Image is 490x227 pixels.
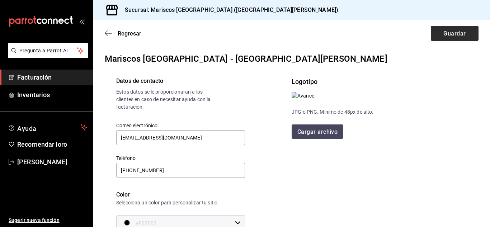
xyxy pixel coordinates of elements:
[17,91,50,99] font: Inventarios
[116,155,136,161] font: Teléfono
[17,125,37,132] font: Ayuda
[292,78,317,85] font: Logotipo
[116,89,211,110] font: Estos datos se le proporcionarán a los clientes en caso de necesitar ayuda con la facturación.
[443,30,466,37] font: Guardar
[105,30,141,37] button: Regresar
[292,124,343,139] button: Cargar archivo
[19,48,68,53] font: Pregunta a Parrot AI
[17,74,52,81] font: Facturación
[118,30,141,37] font: Regresar
[116,123,157,128] font: Correo electrónico
[125,6,338,13] font: Sucursal: Mariscos [GEOGRAPHIC_DATA] ([GEOGRAPHIC_DATA][PERSON_NAME])
[116,191,130,198] font: Color
[292,109,373,115] font: JPG o PNG. Mínimo de 48px de alto.
[17,158,67,166] font: [PERSON_NAME]
[116,200,219,205] font: Selecciona un color para personalizar tu sitio.
[431,26,479,41] button: Guardar
[297,128,338,135] font: Cargar archivo
[79,19,85,24] button: abrir_cajón_menú
[17,141,67,148] font: Recomendar loro
[292,92,314,100] img: Avance
[9,217,60,223] font: Sugerir nueva función
[5,52,88,60] a: Pregunta a Parrot AI
[116,77,163,84] font: Datos de contacto
[105,54,387,64] font: Mariscos [GEOGRAPHIC_DATA] - [GEOGRAPHIC_DATA][PERSON_NAME]
[8,43,88,58] button: Pregunta a Parrot AI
